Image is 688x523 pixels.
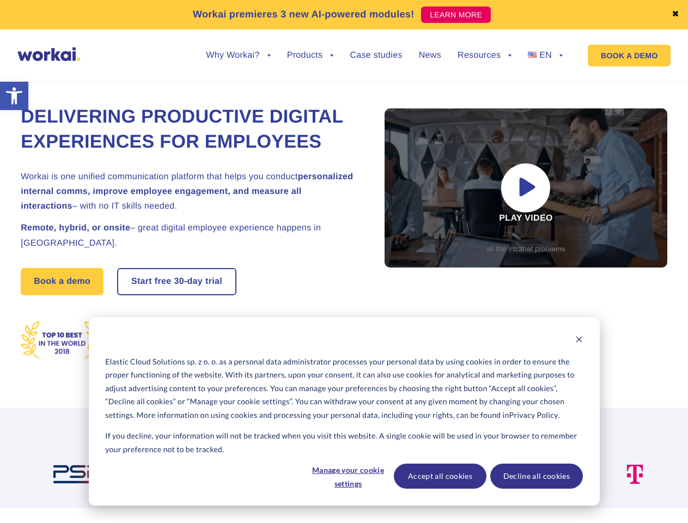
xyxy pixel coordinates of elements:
button: Dismiss cookie banner [575,334,583,348]
span: EN [539,51,552,60]
a: Start free30-daytrial [118,269,235,294]
a: ✖ [672,10,679,19]
a: Resources [458,51,512,60]
a: Why Workai? [206,51,270,60]
strong: personalized internal comms, improve employee engagement, and measure all interactions [21,172,353,211]
a: Book a demo [21,268,103,295]
p: Elastic Cloud Solutions sp. z o. o. as a personal data administrator processes your personal data... [105,355,582,422]
button: Manage your cookie settings [306,464,390,489]
div: Cookie banner [89,317,600,506]
h1: Delivering Productive Digital Experiences for Employees [21,105,358,155]
button: Decline all cookies [490,464,583,489]
strong: Remote, hybrid, or onsite [21,223,130,233]
h2: – great digital employee experience happens in [GEOGRAPHIC_DATA]. [21,221,358,250]
p: Workai premieres 3 new AI-powered modules! [193,7,415,22]
h2: Workai is one unified communication platform that helps you conduct – with no IT skills needed. [21,169,358,214]
a: Products [287,51,334,60]
a: Case studies [350,51,402,60]
a: BOOK A DEMO [588,45,671,66]
i: 30-day [174,277,203,286]
a: News [419,51,441,60]
h2: More than 100 fast-growing enterprises trust Workai [42,432,647,445]
p: If you decline, your information will not be tracked when you visit this website. A single cookie... [105,429,582,456]
a: Privacy Policy [509,409,558,422]
button: Accept all cookies [394,464,486,489]
div: Play video [385,108,667,267]
a: LEARN MORE [421,7,491,23]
